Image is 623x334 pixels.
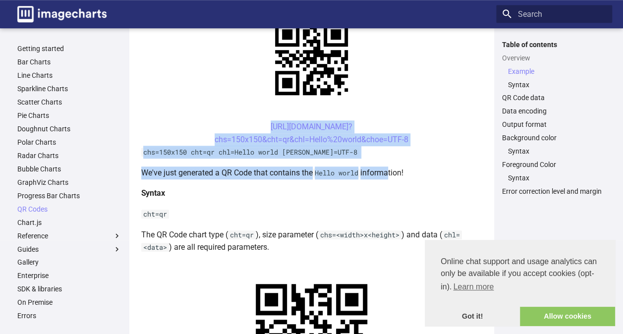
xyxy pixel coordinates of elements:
[502,147,606,156] nav: Background color
[452,279,495,294] a: learn more about cookies
[318,230,401,239] code: chs=<width>x<height>
[17,218,121,227] a: Chart.js
[17,6,107,22] img: logo
[17,98,121,107] a: Scatter Charts
[502,120,606,129] a: Output format
[141,148,359,157] code: chs=150x150 cht=qr chl=Hello world [PERSON_NAME]=UTF-8
[508,173,606,182] a: Syntax
[17,245,121,254] label: Guides
[17,271,121,280] a: Enterprise
[17,151,121,160] a: Radar Charts
[502,133,606,142] a: Background color
[17,258,121,267] a: Gallery
[502,107,606,115] a: Data encoding
[496,40,612,196] nav: Table of contents
[17,231,121,240] label: Reference
[508,147,606,156] a: Syntax
[496,5,612,23] input: Search
[17,84,121,93] a: Sparkline Charts
[425,240,615,326] div: cookieconsent
[141,187,482,200] h4: Syntax
[141,210,169,219] code: cht=qr
[502,93,606,102] a: QR Code data
[13,2,111,26] a: Image-Charts documentation
[17,44,121,53] a: Getting started
[215,122,408,144] a: [URL][DOMAIN_NAME]?chs=150x150&cht=qr&chl=Hello%20world&choe=UTF-8
[17,205,121,214] a: QR Codes
[502,187,606,196] a: Error correction level and margin
[425,307,520,327] a: dismiss cookie message
[496,40,612,49] label: Table of contents
[17,71,121,80] a: Line Charts
[17,111,121,120] a: Pie Charts
[508,67,606,76] a: Example
[258,5,365,112] img: chart
[17,298,121,307] a: On Premise
[141,167,482,179] p: We've just generated a QR Code that contains the information!
[17,178,121,187] a: GraphViz Charts
[17,311,121,320] a: Errors
[508,80,606,89] a: Syntax
[141,228,482,254] p: The QR Code chart type ( ), size parameter ( ) and data ( ) are all required parameters.
[17,165,121,173] a: Bubble Charts
[502,173,606,182] nav: Foreground Color
[17,284,121,293] a: SDK & libraries
[520,307,615,327] a: allow cookies
[17,138,121,147] a: Polar Charts
[17,191,121,200] a: Progress Bar Charts
[228,230,256,239] code: cht=qr
[313,168,360,177] code: Hello world
[441,256,599,294] span: Online chat support and usage analytics can only be available if you accept cookies (opt-in).
[502,67,606,89] nav: Overview
[17,124,121,133] a: Doughnut Charts
[502,160,606,169] a: Foreground Color
[502,54,606,62] a: Overview
[17,57,121,66] a: Bar Charts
